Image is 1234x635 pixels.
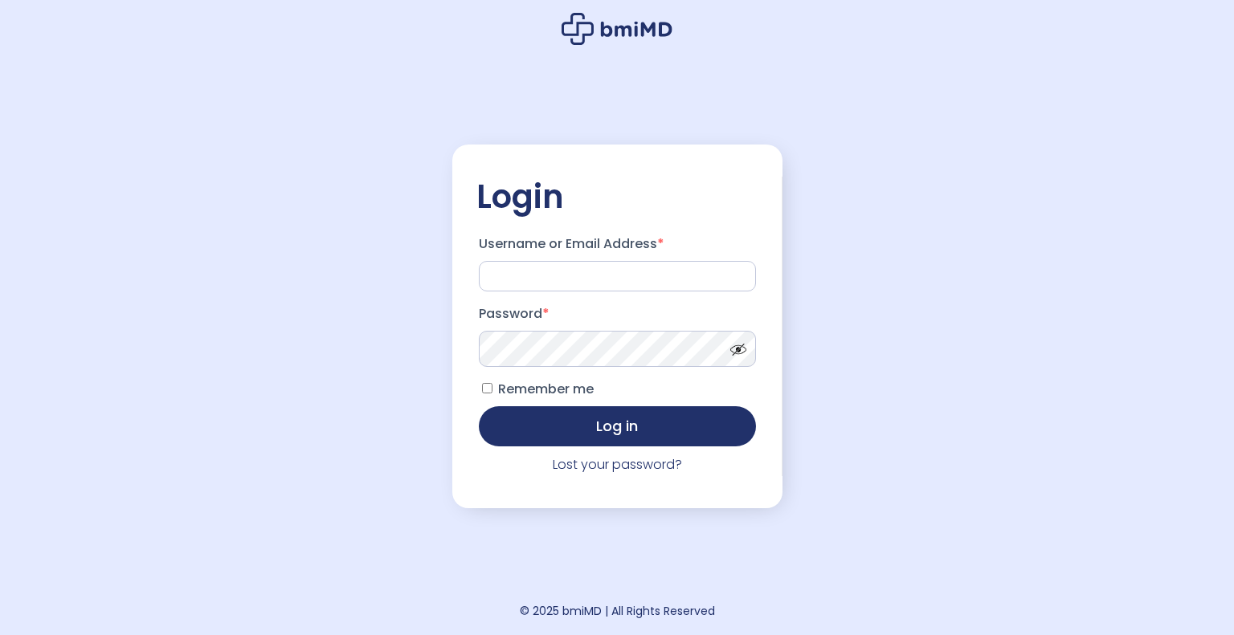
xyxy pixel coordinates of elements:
[553,455,682,474] a: Lost your password?
[476,177,758,217] h2: Login
[479,231,756,257] label: Username or Email Address
[479,406,756,446] button: Log in
[498,380,594,398] span: Remember me
[479,301,756,327] label: Password
[482,383,492,393] input: Remember me
[520,600,715,622] div: © 2025 bmiMD | All Rights Reserved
